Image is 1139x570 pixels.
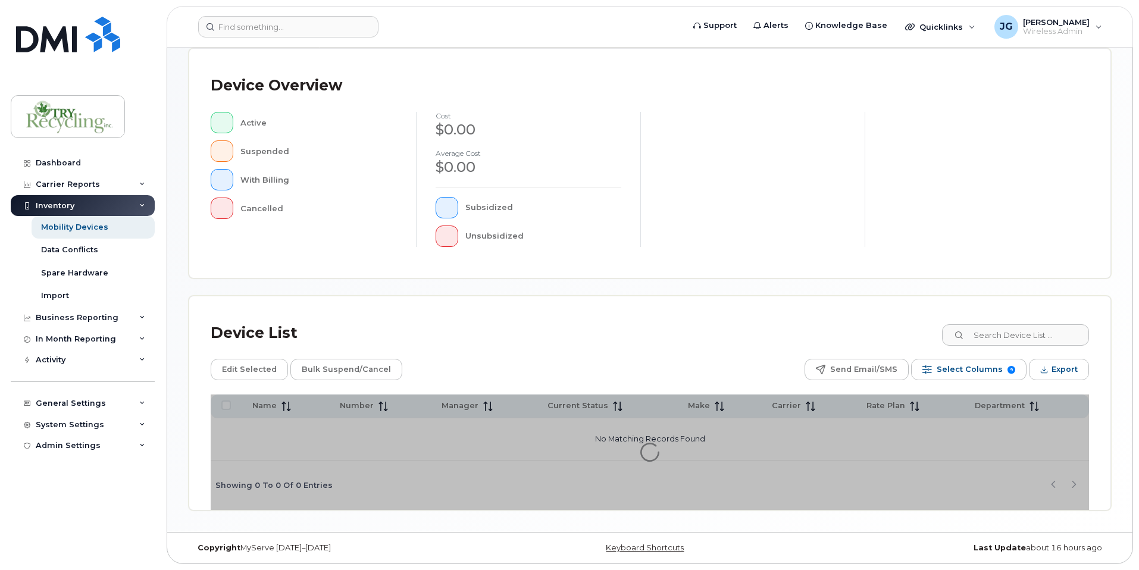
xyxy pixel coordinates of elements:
span: Wireless Admin [1023,27,1090,36]
a: Knowledge Base [797,14,896,37]
span: Select Columns [937,361,1003,378]
input: Search Device List ... [942,324,1089,346]
button: Send Email/SMS [805,359,909,380]
span: 9 [1007,366,1015,374]
button: Select Columns 9 [911,359,1027,380]
div: Device List [211,318,298,349]
div: Quicklinks [897,15,984,39]
h4: cost [436,112,621,120]
span: [PERSON_NAME] [1023,17,1090,27]
div: $0.00 [436,120,621,140]
iframe: Messenger Launcher [1087,518,1130,561]
div: Device Overview [211,70,342,101]
h4: Average cost [436,149,621,157]
span: Send Email/SMS [830,361,897,378]
div: Jorg Gelz [986,15,1110,39]
a: Support [685,14,745,37]
span: Knowledge Base [815,20,887,32]
input: Find something... [198,16,378,37]
span: Quicklinks [919,22,963,32]
div: Cancelled [240,198,398,219]
span: JG [1000,20,1013,34]
div: Unsubsidized [465,226,622,247]
div: Subsidized [465,197,622,218]
span: Edit Selected [222,361,277,378]
button: Export [1029,359,1089,380]
button: Edit Selected [211,359,288,380]
div: $0.00 [436,157,621,177]
div: Active [240,112,398,133]
span: Support [703,20,737,32]
button: Bulk Suspend/Cancel [290,359,402,380]
strong: Copyright [198,543,240,552]
div: With Billing [240,169,398,190]
strong: Last Update [974,543,1026,552]
a: Keyboard Shortcuts [606,543,684,552]
a: Alerts [745,14,797,37]
span: Bulk Suspend/Cancel [302,361,391,378]
span: Alerts [763,20,788,32]
span: Export [1052,361,1078,378]
div: about 16 hours ago [803,543,1111,553]
div: Suspended [240,140,398,162]
div: MyServe [DATE]–[DATE] [189,543,496,553]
